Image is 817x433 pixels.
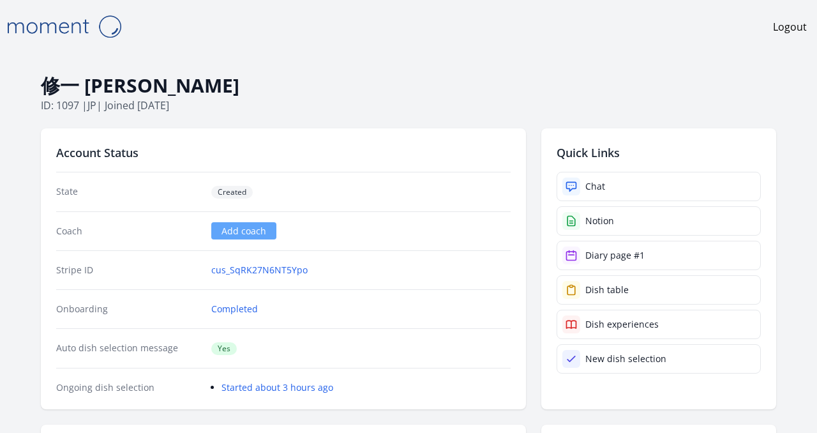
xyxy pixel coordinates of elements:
[585,215,614,227] div: Notion
[56,225,201,238] dt: Coach
[585,180,605,193] div: Chat
[211,342,237,355] span: Yes
[585,353,666,365] div: New dish selection
[557,206,761,236] a: Notion
[211,264,308,277] a: cus_SqRK27N6NT5Ypo
[56,144,511,162] h2: Account Status
[585,249,645,262] div: Diary page #1
[56,381,201,394] dt: Ongoing dish selection
[557,275,761,305] a: Dish table
[56,185,201,199] dt: State
[211,222,276,239] a: Add coach
[211,303,258,315] a: Completed
[56,303,201,315] dt: Onboarding
[87,98,96,112] span: jp
[41,73,776,98] h1: 修一 [PERSON_NAME]
[557,241,761,270] a: Diary page #1
[211,186,253,199] span: Created
[557,172,761,201] a: Chat
[557,144,761,162] h2: Quick Links
[585,318,659,331] div: Dish experiences
[557,344,761,374] a: New dish selection
[56,264,201,277] dt: Stripe ID
[41,98,776,113] p: ID: 1097 | | Joined [DATE]
[773,19,807,34] a: Logout
[585,284,629,296] div: Dish table
[221,381,333,393] a: Started about 3 hours ago
[557,310,761,339] a: Dish experiences
[56,342,201,355] dt: Auto dish selection message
